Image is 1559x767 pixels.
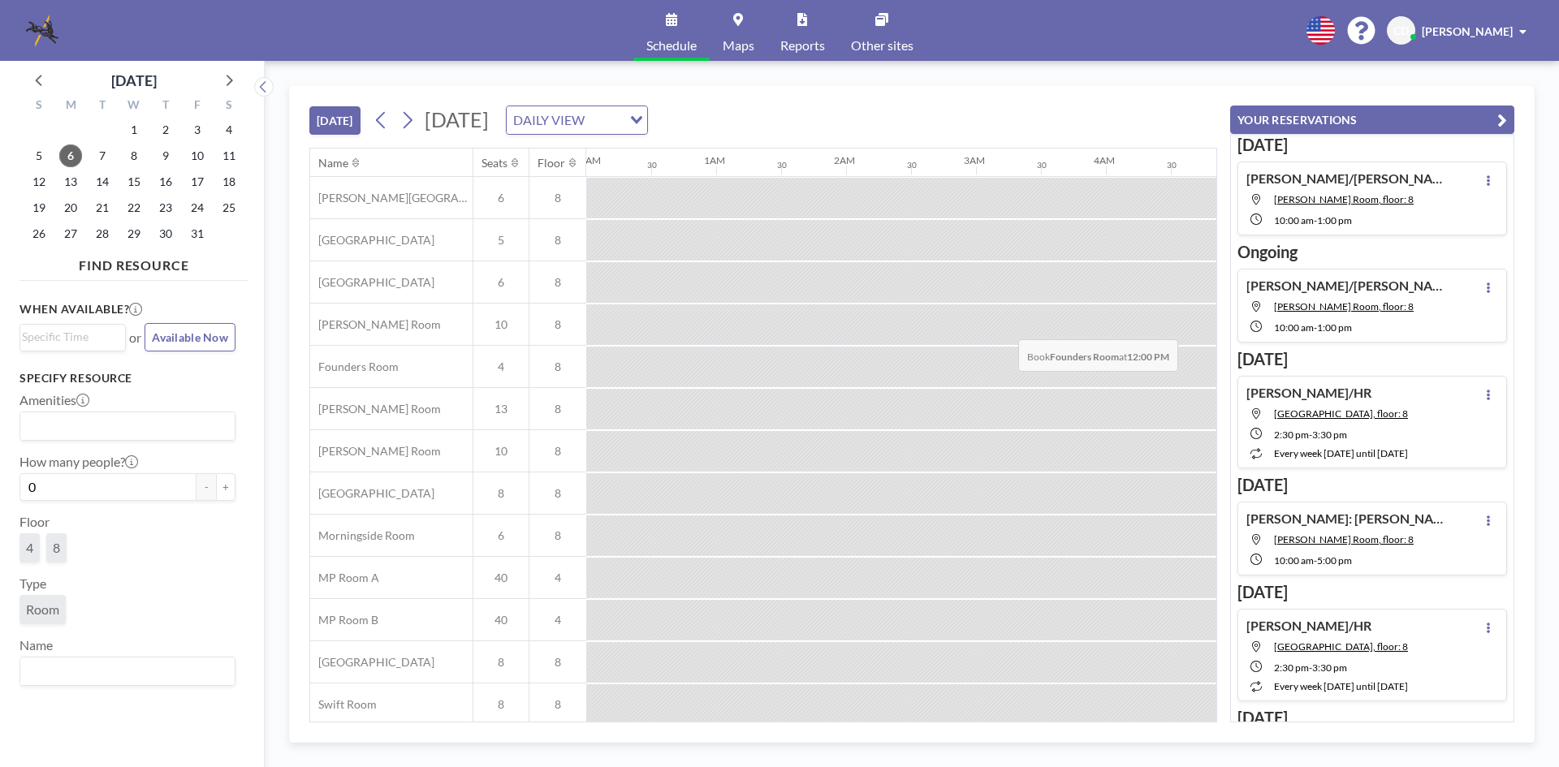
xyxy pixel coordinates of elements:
[777,160,787,170] div: 30
[55,96,87,117] div: M
[19,371,235,386] h3: Specify resource
[1274,214,1314,226] span: 10:00 AM
[26,540,33,555] span: 4
[1393,24,1409,38] span: CD
[218,118,240,141] span: Saturday, October 4, 2025
[529,697,586,712] span: 8
[529,655,586,670] span: 8
[28,170,50,193] span: Sunday, October 12, 2025
[538,156,565,170] div: Floor
[529,275,586,290] span: 8
[24,96,55,117] div: S
[123,144,145,167] span: Wednesday, October 8, 2025
[529,317,586,332] span: 8
[646,39,697,52] span: Schedule
[473,402,529,416] span: 13
[154,222,177,245] span: Thursday, October 30, 2025
[1274,447,1408,459] span: every week [DATE] until [DATE]
[310,613,378,627] span: MP Room B
[154,118,177,141] span: Thursday, October 2, 2025
[186,222,209,245] span: Friday, October 31, 2025
[529,360,586,374] span: 8
[1274,300,1414,312] span: McGhee Room, floor: 8
[1274,407,1408,420] span: West End Room, floor: 8
[510,110,588,131] span: DAILY VIEW
[310,486,434,501] span: [GEOGRAPHIC_DATA]
[186,144,209,167] span: Friday, October 10, 2025
[59,170,82,193] span: Monday, October 13, 2025
[1317,214,1352,226] span: 1:00 PM
[26,601,59,617] span: Room
[310,317,441,332] span: [PERSON_NAME] Room
[1274,554,1314,567] span: 10:00 AM
[19,575,46,592] label: Type
[28,222,50,245] span: Sunday, October 26, 2025
[1237,582,1507,602] h3: [DATE]
[1167,160,1177,170] div: 30
[22,661,226,682] input: Search for option
[123,170,145,193] span: Wednesday, October 15, 2025
[22,328,116,346] input: Search for option
[529,402,586,416] span: 8
[310,655,434,670] span: [GEOGRAPHIC_DATA]
[529,444,586,459] span: 8
[59,222,82,245] span: Monday, October 27, 2025
[473,191,529,205] span: 6
[1246,511,1449,527] h4: [PERSON_NAME]: [PERSON_NAME] / [PERSON_NAME]
[529,613,586,627] span: 4
[473,317,529,332] span: 10
[111,69,157,92] div: [DATE]
[196,473,216,501] button: -
[473,613,529,627] span: 40
[186,118,209,141] span: Friday, October 3, 2025
[529,486,586,501] span: 8
[1274,193,1414,205] span: McGhee Room, floor: 8
[91,144,114,167] span: Tuesday, October 7, 2025
[1237,708,1507,728] h3: [DATE]
[20,657,235,685] div: Search for option
[1246,170,1449,187] h4: [PERSON_NAME]/[PERSON_NAME]
[473,697,529,712] span: 8
[149,96,181,117] div: T
[216,473,235,501] button: +
[28,144,50,167] span: Sunday, October 5, 2025
[59,196,82,219] span: Monday, October 20, 2025
[218,196,240,219] span: Saturday, October 25, 2025
[310,697,377,712] span: Swift Room
[53,540,60,555] span: 8
[20,412,235,440] div: Search for option
[26,15,58,47] img: organization-logo
[218,170,240,193] span: Saturday, October 18, 2025
[425,107,489,131] span: [DATE]
[473,528,529,543] span: 6
[1050,351,1119,363] b: Founders Room
[310,275,434,290] span: [GEOGRAPHIC_DATA]
[154,144,177,167] span: Thursday, October 9, 2025
[1274,321,1314,334] span: 10:00 AM
[780,39,825,52] span: Reports
[1018,339,1178,372] span: Book at
[851,39,913,52] span: Other sites
[1312,661,1347,674] span: 3:30 PM
[473,360,529,374] span: 4
[19,637,53,653] label: Name
[1274,680,1408,692] span: every week [DATE] until [DATE]
[181,96,213,117] div: F
[309,106,361,135] button: [DATE]
[119,96,150,117] div: W
[1037,160,1047,170] div: 30
[1127,351,1169,363] b: 12:00 PM
[473,233,529,248] span: 5
[152,330,228,344] span: Available Now
[123,118,145,141] span: Wednesday, October 1, 2025
[1274,640,1408,653] span: West End Room, floor: 8
[91,222,114,245] span: Tuesday, October 28, 2025
[310,360,399,374] span: Founders Room
[123,222,145,245] span: Wednesday, October 29, 2025
[589,110,620,131] input: Search for option
[473,571,529,585] span: 40
[1094,154,1115,166] div: 4AM
[154,196,177,219] span: Thursday, October 23, 2025
[186,170,209,193] span: Friday, October 17, 2025
[310,233,434,248] span: [GEOGRAPHIC_DATA]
